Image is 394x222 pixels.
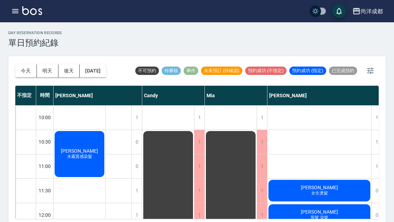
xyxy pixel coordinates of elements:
div: 11:00 [36,154,54,178]
span: 待審核 [162,68,181,74]
div: 1 [131,106,142,130]
span: [PERSON_NAME] [59,148,99,154]
div: 1 [257,154,267,178]
div: 1 [257,106,267,130]
span: [PERSON_NAME] [299,185,339,190]
div: 0 [131,154,142,178]
button: 後天 [58,64,80,77]
div: Candy [142,86,205,105]
span: 事件 [184,68,198,74]
div: 1 [194,106,204,130]
button: 今天 [15,64,37,77]
h2: day Reservation records [8,31,62,35]
h3: 單日預約紀錄 [8,38,62,48]
div: 1 [194,179,204,203]
div: 1 [371,106,382,130]
div: 時間 [36,86,54,105]
div: 11:30 [36,178,54,203]
div: [PERSON_NAME] [267,86,382,105]
div: 10:30 [36,130,54,154]
div: 0 [131,130,142,154]
div: 1 [194,130,204,154]
div: 0 [371,179,382,203]
span: 預約成功 (指定) [289,68,326,74]
span: 水霧質感染髮 [66,154,94,160]
div: 10:00 [36,105,54,130]
button: save [332,4,346,18]
div: 1 [194,154,204,178]
div: 尚洋成都 [361,7,383,16]
span: 未來預訂 (待確認) [201,68,242,74]
button: [DATE] [80,64,106,77]
span: 已完成預約 [329,68,357,74]
span: 預約成功 (不指定) [245,68,287,74]
div: [PERSON_NAME] [54,86,142,105]
div: 1 [371,130,382,154]
span: 女生燙髮 [310,190,329,196]
span: 剪髮 染髮 [309,215,330,221]
div: 1 [371,154,382,178]
div: 不指定 [15,86,36,105]
div: 1 [257,179,267,203]
span: [PERSON_NAME] [299,209,339,215]
span: 不可預約 [135,68,159,74]
div: 1 [131,179,142,203]
img: Logo [22,6,42,15]
button: 明天 [37,64,58,77]
div: Mia [205,86,267,105]
div: 1 [257,130,267,154]
button: 尚洋成都 [349,4,386,18]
